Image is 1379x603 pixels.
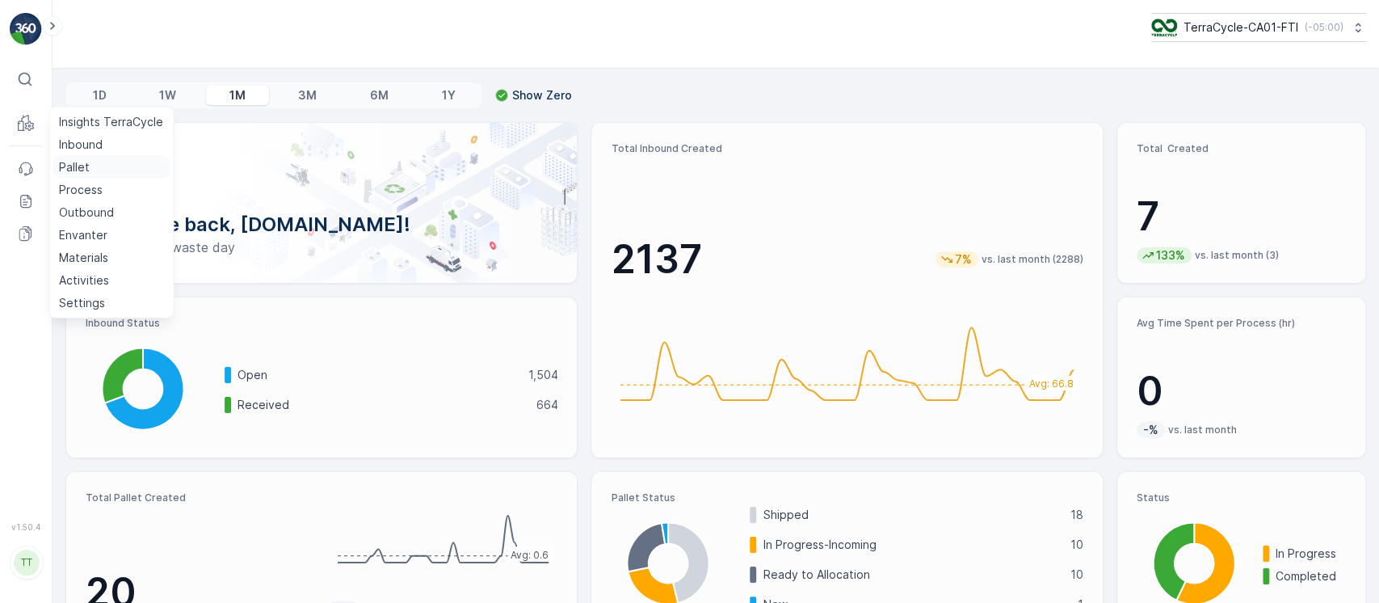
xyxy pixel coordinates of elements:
p: 10 [1070,537,1083,553]
p: Received [238,397,525,413]
p: Total Pallet Created [86,491,315,504]
p: In Progress-Incoming [763,537,1059,553]
p: 10 [1070,567,1083,583]
p: vs. last month [1168,424,1237,436]
p: 1W [159,87,176,103]
p: ( -05:00 ) [1305,21,1343,34]
img: TC_BVHiTW6.png [1151,19,1177,36]
button: TerraCycle-CA01-FTI(-05:00) [1151,13,1366,42]
p: Open [238,367,517,383]
p: 6M [370,87,389,103]
p: Shipped [763,507,1059,523]
p: 133% [1154,247,1187,264]
p: 0 [1137,367,1346,415]
p: Show Zero [512,87,572,103]
p: Status [1137,491,1346,504]
img: logo [10,13,42,45]
p: In Progress [1276,546,1346,562]
p: 2137 [611,235,701,284]
p: Inbound Status [86,317,557,330]
p: 3M [298,87,317,103]
p: Avg Time Spent per Process (hr) [1137,317,1346,330]
button: TT [10,535,42,590]
p: 7% [953,251,973,268]
p: 1,504 [528,367,557,383]
p: vs. last month (3) [1195,249,1279,262]
p: Welcome back, [DOMAIN_NAME]! [92,212,551,238]
p: -% [1141,422,1160,438]
p: 18 [1070,507,1083,523]
p: Completed [1276,568,1346,584]
p: 1Y [441,87,455,103]
p: 664 [536,397,557,413]
p: 1D [93,87,107,103]
p: 7 [1137,192,1346,241]
div: TT [14,550,40,576]
p: Have a zero-waste day [92,238,551,257]
p: Total Created [1137,142,1346,155]
p: Pallet Status [611,491,1083,504]
p: 1M [229,87,246,103]
p: TerraCycle-CA01-FTI [1184,19,1298,36]
p: Total Inbound Created [611,142,1083,155]
p: vs. last month (2288) [982,253,1083,266]
p: Ready to Allocation [763,567,1059,583]
span: v 1.50.4 [10,522,42,532]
